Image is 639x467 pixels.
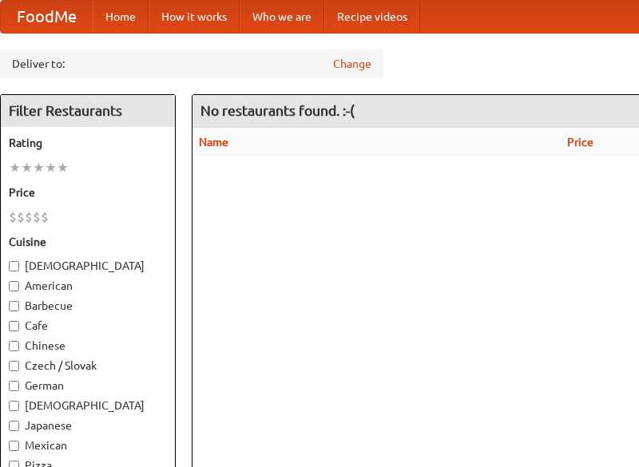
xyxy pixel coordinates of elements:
[9,341,19,351] input: Chinese
[9,298,167,314] label: Barbecue
[9,398,167,414] label: [DEMOGRAPHIC_DATA]
[93,1,149,33] a: Home
[1,95,175,127] h4: Filter Restaurants
[9,361,19,371] input: Czech / Slovak
[9,301,19,311] input: Barbecue
[567,136,593,148] a: Price
[9,441,19,451] input: Mexican
[240,1,324,33] a: Who we are
[149,1,240,33] a: How it works
[25,208,33,226] li: $
[200,103,355,118] ng-pluralize: No restaurants found. :-(
[1,1,93,33] a: FoodMe
[9,318,167,334] label: Cafe
[33,208,41,226] li: $
[9,208,17,226] li: $
[9,258,167,274] label: [DEMOGRAPHIC_DATA]
[33,159,45,176] li: ★
[9,261,19,271] input: [DEMOGRAPHIC_DATA]
[9,378,167,394] label: German
[9,159,21,176] li: ★
[21,159,33,176] li: ★
[9,401,19,411] input: [DEMOGRAPHIC_DATA]
[9,338,167,354] label: Chinese
[9,184,167,200] h5: Price
[9,381,19,391] input: German
[9,234,167,250] h5: Cuisine
[9,281,19,291] input: American
[17,208,25,226] li: $
[9,437,167,453] label: Mexican
[9,321,19,331] input: Cafe
[333,56,371,72] a: Change
[9,135,167,151] h5: Rating
[9,421,19,431] input: Japanese
[9,358,167,374] label: Czech / Slovak
[9,418,167,433] label: Japanese
[9,278,167,294] label: American
[57,159,69,176] li: ★
[45,159,57,176] li: ★
[41,208,49,226] li: $
[324,1,420,33] a: Recipe videos
[199,136,228,148] a: Name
